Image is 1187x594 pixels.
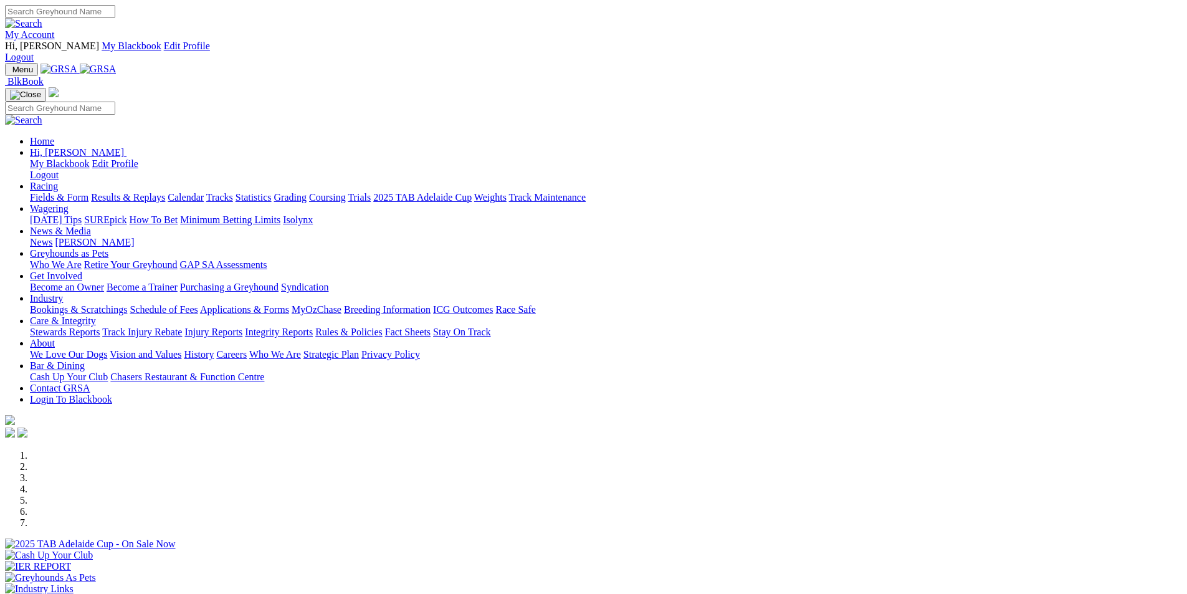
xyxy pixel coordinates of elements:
a: Contact GRSA [30,383,90,393]
a: Trials [348,192,371,203]
a: Careers [216,349,247,360]
a: My Blackbook [102,41,161,51]
a: Become a Trainer [107,282,178,292]
img: Close [10,90,41,100]
img: logo-grsa-white.png [49,87,59,97]
a: Rules & Policies [315,327,383,337]
a: We Love Our Dogs [30,349,107,360]
a: Applications & Forms [200,304,289,315]
a: How To Bet [130,214,178,225]
span: Hi, [PERSON_NAME] [30,147,124,158]
button: Toggle navigation [5,63,38,76]
a: Wagering [30,203,69,214]
button: Toggle navigation [5,88,46,102]
input: Search [5,5,115,18]
a: Care & Integrity [30,315,96,326]
div: Industry [30,304,1182,315]
div: Hi, [PERSON_NAME] [30,158,1182,181]
a: BlkBook [5,76,44,87]
div: Get Involved [30,282,1182,293]
a: Track Maintenance [509,192,586,203]
div: My Account [5,41,1182,63]
div: Racing [30,192,1182,203]
a: Bar & Dining [30,360,85,371]
a: Bookings & Scratchings [30,304,127,315]
a: Strategic Plan [303,349,359,360]
a: Stay On Track [433,327,490,337]
a: Who We Are [30,259,82,270]
a: Home [30,136,54,146]
a: Fields & Form [30,192,88,203]
img: GRSA [80,64,117,75]
a: Minimum Betting Limits [180,214,280,225]
a: Stewards Reports [30,327,100,337]
a: Tracks [206,192,233,203]
img: 2025 TAB Adelaide Cup - On Sale Now [5,539,176,550]
img: twitter.svg [17,428,27,438]
a: Get Involved [30,271,82,281]
a: Results & Replays [91,192,165,203]
a: Retire Your Greyhound [84,259,178,270]
a: Statistics [236,192,272,203]
img: Search [5,115,42,126]
img: Search [5,18,42,29]
img: logo-grsa-white.png [5,415,15,425]
a: Schedule of Fees [130,304,198,315]
a: Breeding Information [344,304,431,315]
a: SUREpick [84,214,126,225]
a: Calendar [168,192,204,203]
a: Injury Reports [184,327,242,337]
span: BlkBook [7,76,44,87]
span: Hi, [PERSON_NAME] [5,41,99,51]
a: Logout [30,170,59,180]
div: Care & Integrity [30,327,1182,338]
div: Bar & Dining [30,371,1182,383]
img: Greyhounds As Pets [5,572,96,583]
a: My Blackbook [30,158,90,169]
a: Coursing [309,192,346,203]
a: Cash Up Your Club [30,371,108,382]
a: Hi, [PERSON_NAME] [30,147,126,158]
img: GRSA [41,64,77,75]
a: Integrity Reports [245,327,313,337]
a: GAP SA Assessments [180,259,267,270]
a: Login To Blackbook [30,394,112,405]
img: IER REPORT [5,561,71,572]
a: Race Safe [495,304,535,315]
a: Become an Owner [30,282,104,292]
a: Fact Sheets [385,327,431,337]
a: Logout [5,52,34,62]
div: Greyhounds as Pets [30,259,1182,271]
a: About [30,338,55,348]
a: Privacy Policy [361,349,420,360]
a: Track Injury Rebate [102,327,182,337]
a: Who We Are [249,349,301,360]
a: [DATE] Tips [30,214,82,225]
a: ICG Outcomes [433,304,493,315]
div: Wagering [30,214,1182,226]
a: MyOzChase [292,304,341,315]
input: Search [5,102,115,115]
a: Weights [474,192,507,203]
a: News & Media [30,226,91,236]
a: Chasers Restaurant & Function Centre [110,371,264,382]
div: News & Media [30,237,1182,248]
a: Vision and Values [110,349,181,360]
a: News [30,237,52,247]
a: Syndication [281,282,328,292]
a: [PERSON_NAME] [55,237,134,247]
span: Menu [12,65,33,74]
a: 2025 TAB Adelaide Cup [373,192,472,203]
a: Edit Profile [92,158,138,169]
a: My Account [5,29,55,40]
a: Isolynx [283,214,313,225]
a: Industry [30,293,63,304]
a: Purchasing a Greyhound [180,282,279,292]
a: History [184,349,214,360]
a: Grading [274,192,307,203]
a: Greyhounds as Pets [30,248,108,259]
div: About [30,349,1182,360]
a: Racing [30,181,58,191]
img: Cash Up Your Club [5,550,93,561]
a: Edit Profile [164,41,210,51]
